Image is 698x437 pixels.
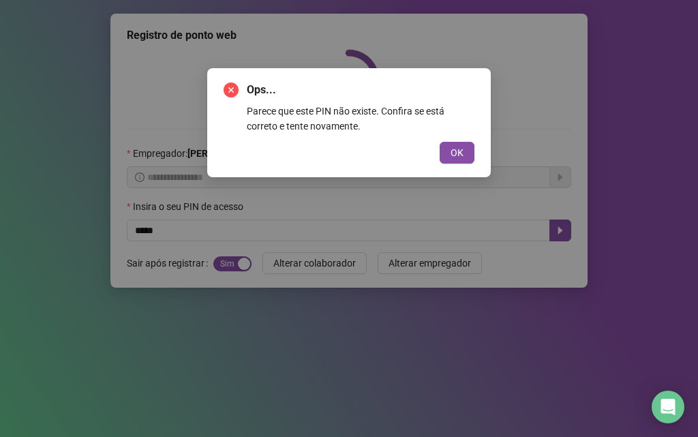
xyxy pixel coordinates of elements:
span: close-circle [224,82,239,97]
span: OK [451,145,464,160]
div: Open Intercom Messenger [652,391,684,423]
span: Ops... [247,82,474,98]
div: Parece que este PIN não existe. Confira se está correto e tente novamente. [247,104,474,134]
button: OK [440,142,474,164]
